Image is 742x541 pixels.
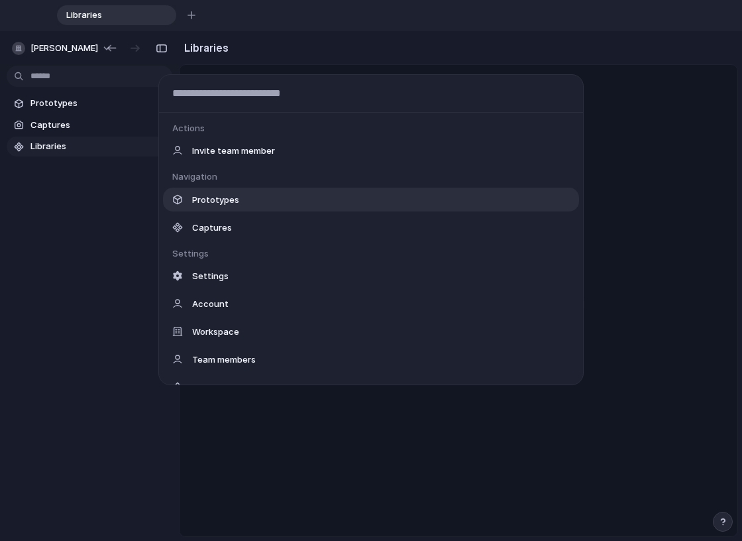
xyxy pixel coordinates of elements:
span: Workspace [192,325,239,338]
span: Prototypes [192,193,239,206]
span: Invite team member [192,144,275,157]
div: Navigation [172,170,583,184]
div: Actions [172,122,583,135]
span: Captures [192,221,232,234]
span: Team members [192,353,256,366]
span: Integrations [192,381,244,394]
div: Settings [172,247,583,261]
div: Suggestions [159,113,583,385]
span: Account [192,297,229,310]
span: Settings [192,269,229,282]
